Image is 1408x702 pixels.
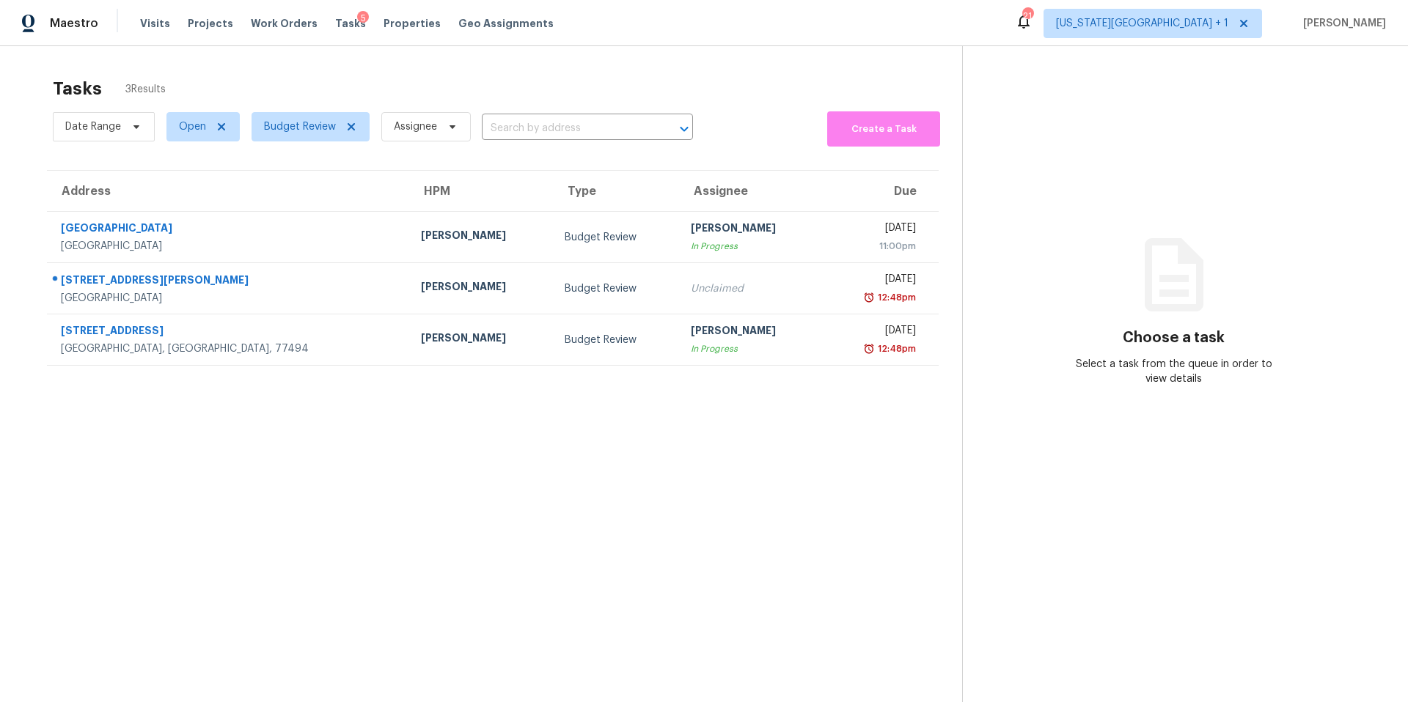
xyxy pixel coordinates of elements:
span: Tasks [335,18,366,29]
button: Open [674,119,694,139]
span: Visits [140,16,170,31]
span: [US_STATE][GEOGRAPHIC_DATA] + 1 [1056,16,1228,31]
div: 21 [1022,9,1033,23]
div: 12:48pm [875,290,916,305]
span: 3 Results [125,82,166,97]
div: Budget Review [565,333,667,347]
div: 12:48pm [875,341,916,356]
div: [PERSON_NAME] [421,279,541,298]
div: [GEOGRAPHIC_DATA] [61,291,397,306]
span: [PERSON_NAME] [1297,16,1386,31]
input: Search by address [482,117,652,140]
div: [PERSON_NAME] [691,221,811,239]
th: Address [47,171,409,212]
div: In Progress [691,239,811,254]
div: [PERSON_NAME] [421,330,541,349]
div: [DATE] [835,272,916,290]
div: Unclaimed [691,281,811,296]
span: Budget Review [264,119,336,134]
div: [DATE] [835,221,916,239]
div: [GEOGRAPHIC_DATA], [GEOGRAPHIC_DATA], 77494 [61,341,397,356]
img: Overdue Alarm Icon [863,341,875,356]
th: Due [823,171,939,212]
div: [PERSON_NAME] [691,323,811,341]
div: [DATE] [835,323,916,341]
div: [GEOGRAPHIC_DATA] [61,239,397,254]
div: Budget Review [565,230,667,245]
span: Date Range [65,119,121,134]
div: 11:00pm [835,239,916,254]
span: Create a Task [835,121,933,138]
button: Create a Task [827,111,940,147]
div: In Progress [691,341,811,356]
div: [PERSON_NAME] [421,228,541,246]
img: Overdue Alarm Icon [863,290,875,305]
span: Assignee [394,119,437,134]
span: Geo Assignments [458,16,554,31]
span: Work Orders [251,16,318,31]
th: Type [553,171,679,212]
span: Projects [188,16,233,31]
div: [STREET_ADDRESS][PERSON_NAME] [61,273,397,291]
div: Select a task from the queue in order to view details [1068,357,1280,386]
span: Maestro [50,16,98,31]
div: Budget Review [565,281,667,296]
div: [GEOGRAPHIC_DATA] [61,221,397,239]
span: Properties [384,16,441,31]
span: Open [179,119,206,134]
div: [STREET_ADDRESS] [61,323,397,341]
h3: Choose a task [1123,330,1225,345]
th: Assignee [679,171,823,212]
h2: Tasks [53,81,102,96]
div: 5 [357,11,369,26]
th: HPM [409,171,553,212]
